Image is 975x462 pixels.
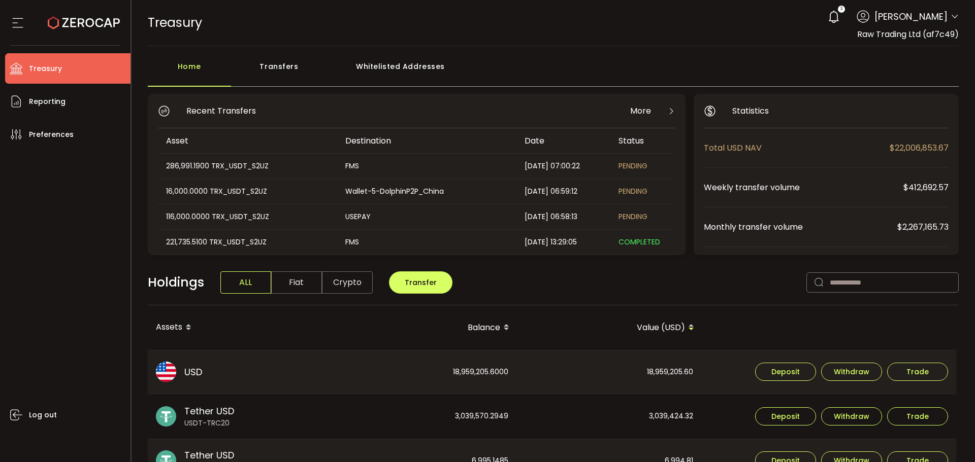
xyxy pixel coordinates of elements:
[516,135,610,147] div: Date
[337,186,515,197] div: Wallet-5-DolphinP2P_China
[517,350,701,394] div: 18,959,205.60
[887,363,948,381] button: Trade
[184,365,202,379] span: USD
[771,413,800,420] span: Deposit
[333,350,516,394] div: 18,959,205.6000
[337,135,516,147] div: Destination
[821,363,882,381] button: Withdraw
[333,319,517,336] div: Balance
[619,211,647,222] span: PENDING
[630,104,651,117] span: More
[840,6,842,13] span: 3
[389,271,452,294] button: Transfer
[704,181,903,194] span: Weekly transfer volume
[405,277,437,288] span: Transfer
[903,181,949,194] span: $412,692.57
[322,271,373,294] span: Crypto
[610,135,674,147] div: Status
[148,319,333,336] div: Assets
[156,406,176,427] img: usdt_portfolio.svg
[517,319,702,336] div: Value (USD)
[890,141,949,154] span: $22,006,853.67
[184,418,234,429] span: USDT-TRC20
[29,94,66,109] span: Reporting
[186,104,256,117] span: Recent Transfers
[156,362,176,382] img: usd_portfolio.svg
[337,160,515,172] div: FMS
[158,236,336,248] div: 221,735.5100 TRX_USDT_S2UZ
[834,368,869,375] span: Withdraw
[158,160,336,172] div: 286,991.1900 TRX_USDT_S2UZ
[924,413,975,462] iframe: Chat Widget
[333,394,516,439] div: 3,039,570.2949
[516,186,610,197] div: [DATE] 06:59:12
[619,186,647,196] span: PENDING
[517,394,701,439] div: 3,039,424.32
[158,135,337,147] div: Asset
[29,408,57,422] span: Log out
[821,407,882,425] button: Withdraw
[516,236,610,248] div: [DATE] 13:29:05
[755,407,816,425] button: Deposit
[771,368,800,375] span: Deposit
[887,407,948,425] button: Trade
[271,271,322,294] span: Fiat
[906,368,929,375] span: Trade
[337,211,515,223] div: USEPAY
[184,448,234,462] span: Tether USD
[29,61,62,76] span: Treasury
[857,28,959,40] span: Raw Trading Ltd (af7c49)
[148,56,231,87] div: Home
[897,221,949,233] span: $2,267,165.73
[834,413,869,420] span: Withdraw
[220,271,271,294] span: ALL
[184,404,234,418] span: Tether USD
[906,413,929,420] span: Trade
[704,141,890,154] span: Total USD NAV
[516,160,610,172] div: [DATE] 07:00:22
[619,161,647,171] span: PENDING
[619,237,660,247] span: COMPLETED
[148,273,204,292] span: Holdings
[328,56,474,87] div: Whitelisted Addresses
[337,236,515,248] div: FMS
[158,211,336,223] div: 116,000.0000 TRX_USDT_S2UZ
[704,221,897,233] span: Monthly transfer volume
[516,211,610,223] div: [DATE] 06:58:13
[231,56,328,87] div: Transfers
[158,186,336,197] div: 16,000.0000 TRX_USDT_S2UZ
[29,127,74,142] span: Preferences
[732,104,769,117] span: Statistics
[148,14,202,31] span: Treasury
[755,363,816,381] button: Deposit
[874,10,948,23] span: [PERSON_NAME]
